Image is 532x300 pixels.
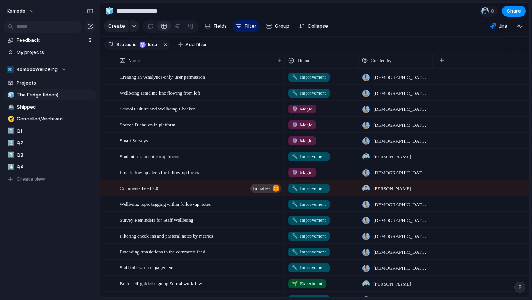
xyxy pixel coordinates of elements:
[7,91,14,99] button: 🧊
[120,215,193,224] span: Survey Reminders for Staff Wellbeing
[373,137,429,145] span: [DEMOGRAPHIC_DATA][PERSON_NAME]
[373,265,429,272] span: [DEMOGRAPHIC_DATA][PERSON_NAME]
[371,57,392,64] span: Created by
[292,232,326,240] span: Improvement
[214,23,227,30] span: Fields
[4,35,96,46] a: Feedback3
[292,169,312,176] span: Magic
[4,126,96,137] div: 1️⃣Q1
[4,150,96,161] a: 3️⃣Q3
[292,185,298,191] span: 🔧
[120,231,213,240] span: Filtering check-ins and pastoral notes by metrics
[120,279,202,287] span: Build self-guided sign up & trial workflow
[292,170,298,175] span: 🔮
[185,41,207,48] span: Add filter
[7,127,14,135] button: 1️⃣
[120,152,180,160] span: Student to student compliments
[17,139,93,147] span: Q2
[292,249,298,255] span: 🔧
[120,104,195,113] span: School Culture and Wellbeing Checker
[3,5,38,17] button: Komodo
[292,106,298,112] span: 🔮
[120,72,205,81] span: Creating an 'Analytics-only' user permission
[202,20,230,32] button: Fields
[4,89,96,100] a: 🧊The Fridge (Ideas)
[373,249,429,256] span: [DEMOGRAPHIC_DATA][PERSON_NAME]
[4,78,96,89] a: Projects
[292,185,326,192] span: Improvement
[4,113,96,125] a: ☣️Cancelled/Archived
[292,137,312,144] span: Magic
[120,184,158,192] span: Comments Feed 2.0
[292,105,312,113] span: Magic
[292,74,298,80] span: 🔧
[253,183,270,194] span: initiative
[4,161,96,173] div: 4️⃣Q4
[133,41,137,48] span: is
[17,127,93,135] span: Q1
[8,139,13,147] div: 2️⃣
[8,151,13,159] div: 3️⃣
[292,248,326,256] span: Improvement
[292,201,326,208] span: Improvement
[128,57,140,64] span: Name
[17,115,93,123] span: Cancelled/Archived
[292,154,298,159] span: 🔧
[491,7,496,15] span: 8
[292,138,298,143] span: 🔮
[292,122,298,127] span: 🔮
[17,49,93,56] span: My projects
[502,6,526,17] button: Share
[8,91,13,99] div: 🧊
[103,5,115,17] button: 🧊
[373,90,429,97] span: [DEMOGRAPHIC_DATA][PERSON_NAME]
[8,115,13,123] div: ☣️
[104,20,129,32] button: Create
[292,265,298,270] span: 🔧
[120,88,200,97] span: Wellbeing Timeline line flowing from left
[7,139,14,147] button: 2️⃣
[120,200,211,208] span: Wellbeing topic tagging within follow-up notes
[17,79,93,87] span: Projects
[233,20,259,32] button: Filter
[373,280,411,288] span: [PERSON_NAME]
[245,23,256,30] span: Filter
[292,90,298,96] span: 🔧
[8,163,13,171] div: 4️⃣
[308,23,328,30] span: Collapse
[108,23,125,30] span: Create
[17,151,93,159] span: Q3
[120,263,174,272] span: Staff follow-up engagement
[297,57,310,64] span: Theme
[7,103,14,111] button: 🚢
[292,233,298,239] span: 🔧
[250,184,281,193] button: initiative
[120,247,205,256] span: Extending translations to the comments feed
[292,264,326,272] span: Improvement
[17,163,93,171] span: Q4
[262,20,293,32] button: Group
[7,151,14,159] button: 3️⃣
[17,91,93,99] span: The Fridge (Ideas)
[373,185,411,192] span: [PERSON_NAME]
[7,7,25,15] span: Komodo
[8,127,13,135] div: 1️⃣
[373,217,429,224] span: [DEMOGRAPHIC_DATA][PERSON_NAME]
[292,201,298,207] span: 🔧
[116,41,132,48] span: Status
[373,106,429,113] span: [DEMOGRAPHIC_DATA][PERSON_NAME]
[292,74,326,81] span: Improvement
[174,40,211,50] button: Add filter
[4,102,96,113] a: 🚢Shipped
[292,121,312,129] span: Magic
[8,103,13,111] div: 🚢
[7,115,14,123] button: ☣️
[4,137,96,149] a: 2️⃣Q2
[4,64,96,75] button: Komodowellbeing
[292,217,298,223] span: 🔧
[4,174,96,185] button: Create view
